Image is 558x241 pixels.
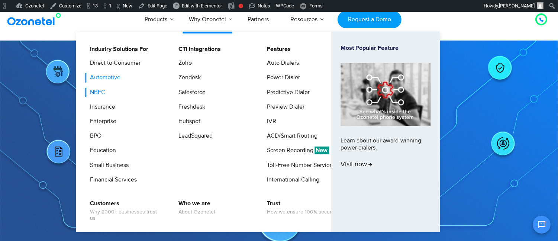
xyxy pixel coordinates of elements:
a: Industry Solutions For [85,45,149,54]
a: Enterprise [85,117,117,126]
a: Toll-Free Number Services [262,161,337,170]
img: phone-system-min.jpg [341,63,431,126]
a: IVR [262,117,278,126]
a: Preview Dialer [262,102,306,112]
a: Automotive [85,73,122,82]
div: Focus keyphrase not set [239,4,243,8]
span: Visit now [341,161,372,169]
span: About Ozonetel [178,209,215,215]
a: Power Dialer [262,73,301,82]
a: Auto Dialers [262,58,300,68]
a: Resources [280,7,328,32]
a: Request a Demo [338,11,401,28]
a: Small Business [85,161,130,170]
a: Predictive Dialer [262,88,311,97]
a: LeadSquared [174,131,214,141]
span: Edit with Elementor [182,3,222,9]
a: CustomersWhy 2000+ businesses trust us [85,199,164,223]
a: Features [262,45,292,54]
a: Zoho [174,58,193,68]
a: Why Ozonetel [178,7,237,32]
a: TrustHow we ensure 100% security [262,199,338,216]
a: Insurance [85,102,116,112]
a: Zendesk [174,73,202,82]
a: Most Popular FeatureLearn about our award-winning power dialers.Visit now [341,45,431,219]
a: Hubspot [174,117,201,126]
a: NBFC [85,88,106,97]
a: Education [85,146,117,155]
a: Freshdesk [174,102,206,112]
span: How we ensure 100% security [267,209,337,215]
span: Why 2000+ businesses trust us [90,209,163,222]
button: Open chat [533,216,551,234]
a: Partners [237,7,280,32]
a: CTI Integrations [174,45,222,54]
a: International Calling [262,175,321,184]
a: Products [134,7,178,32]
a: Screen Recording [262,146,315,155]
a: Direct to Consumer [85,58,142,68]
span: [PERSON_NAME] [499,3,535,9]
a: Salesforce [174,88,207,97]
a: Who we areAbout Ozonetel [174,199,216,216]
a: BPO [85,131,103,141]
a: ACD/Smart Routing [262,131,319,141]
a: Financial Services [85,175,138,184]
